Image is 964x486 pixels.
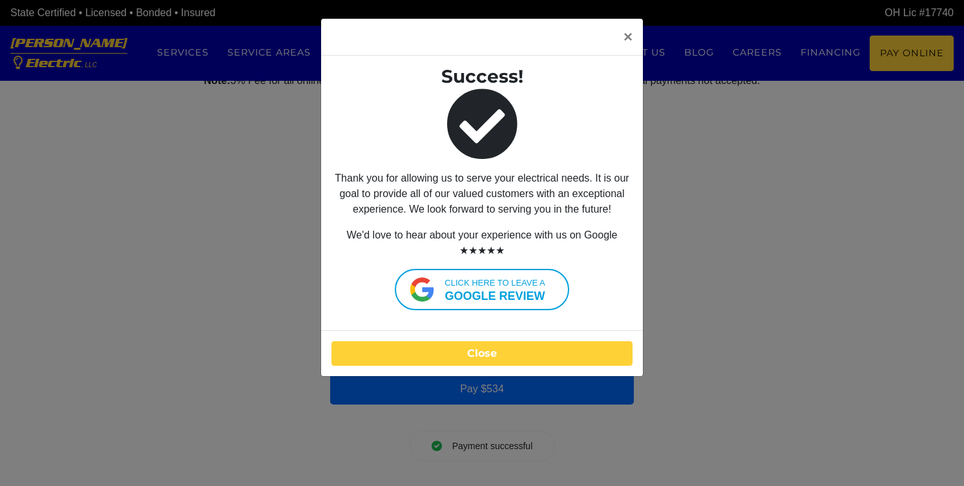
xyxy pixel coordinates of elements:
strong: google review [428,290,561,302]
span: × [623,29,633,45]
h3: Success! [331,66,633,88]
p: Thank you for allowing us to serve your electrical needs. It is our goal to provide all of our va... [331,171,633,217]
button: Close [342,19,643,55]
a: Click here to leave agoogle review [395,269,569,310]
button: Close [331,341,633,366]
p: We'd love to hear about your experience with us on Google ★★★★★ [331,227,633,259]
